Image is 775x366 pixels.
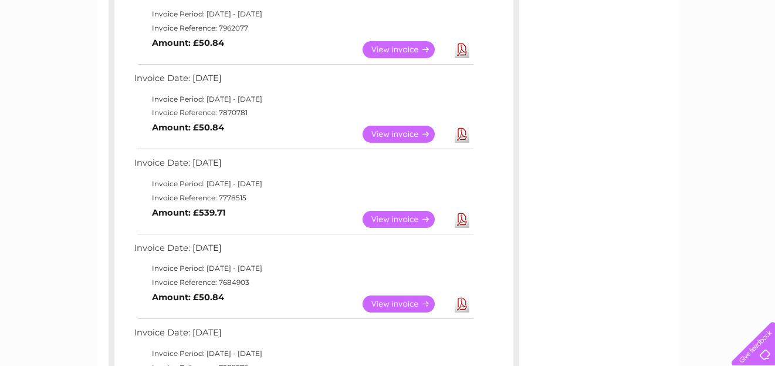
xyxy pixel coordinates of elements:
a: Download [455,296,469,313]
b: Amount: £50.84 [153,122,225,133]
a: Log out [736,50,764,59]
td: Invoice Reference: 7870781 [132,106,475,120]
td: Invoice Date: [DATE] [132,240,475,262]
a: Download [455,126,469,143]
b: Amount: £50.84 [153,292,225,303]
a: Water [568,50,591,59]
a: Telecoms [631,50,666,59]
td: Invoice Reference: 7778515 [132,191,475,205]
b: Amount: £539.71 [153,207,226,218]
td: Invoice Date: [DATE] [132,325,475,347]
td: Invoice Date: [DATE] [132,155,475,177]
b: Amount: £50.84 [153,38,225,48]
td: Invoice Period: [DATE] - [DATE] [132,7,475,21]
img: logo.png [27,31,87,66]
td: Invoice Period: [DATE] - [DATE] [132,92,475,106]
a: Download [455,211,469,228]
td: Invoice Reference: 7684903 [132,276,475,290]
div: Clear Business is a trading name of Verastar Limited (registered in [GEOGRAPHIC_DATA] No. 3667643... [111,6,665,57]
a: View [363,126,449,143]
td: Invoice Date: [DATE] [132,70,475,92]
a: Download [455,41,469,58]
a: View [363,41,449,58]
a: 0333 014 3131 [554,6,635,21]
a: View [363,211,449,228]
td: Invoice Period: [DATE] - [DATE] [132,261,475,276]
td: Invoice Period: [DATE] - [DATE] [132,177,475,191]
a: Energy [598,50,624,59]
a: Contact [697,50,726,59]
a: View [363,296,449,313]
a: Blog [673,50,690,59]
td: Invoice Period: [DATE] - [DATE] [132,347,475,361]
td: Invoice Reference: 7962077 [132,21,475,35]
